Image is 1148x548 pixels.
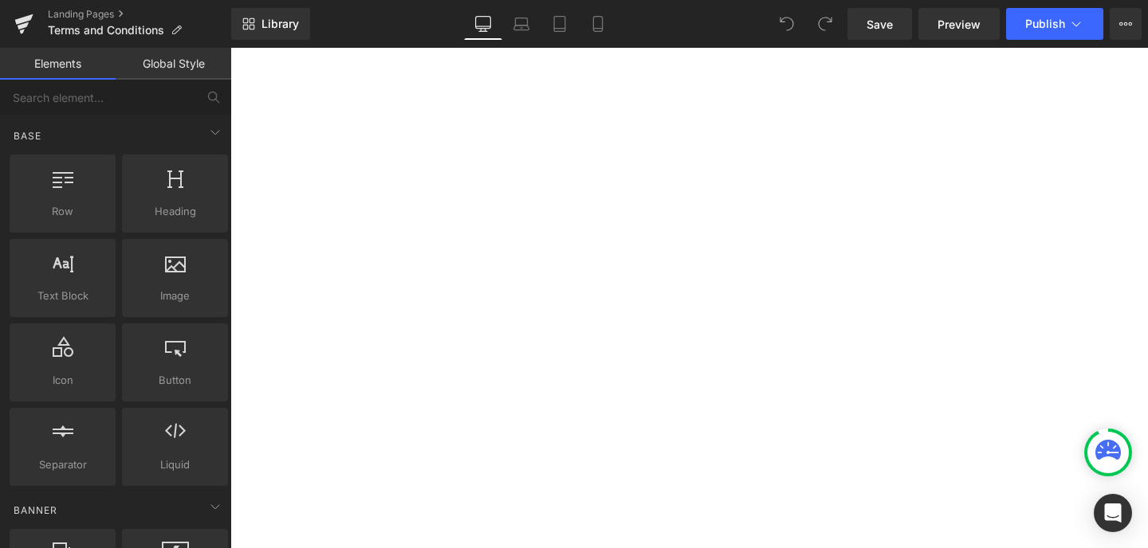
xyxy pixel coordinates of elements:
[48,24,164,37] span: Terms and Conditions
[261,17,299,31] span: Library
[502,8,541,40] a: Laptop
[464,8,502,40] a: Desktop
[12,503,59,518] span: Banner
[127,288,223,304] span: Image
[1094,494,1132,532] div: Open Intercom Messenger
[127,372,223,389] span: Button
[14,372,111,389] span: Icon
[231,8,310,40] a: New Library
[14,288,111,304] span: Text Block
[48,8,231,21] a: Landing Pages
[116,48,231,80] a: Global Style
[14,456,111,473] span: Separator
[127,456,223,473] span: Liquid
[809,8,841,40] button: Redo
[1006,8,1103,40] button: Publish
[771,8,803,40] button: Undo
[127,203,223,220] span: Heading
[867,16,893,33] span: Save
[1025,18,1065,30] span: Publish
[579,8,617,40] a: Mobile
[918,8,1000,40] a: Preview
[12,128,43,143] span: Base
[1110,8,1142,40] button: More
[541,8,579,40] a: Tablet
[938,16,981,33] span: Preview
[14,203,111,220] span: Row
